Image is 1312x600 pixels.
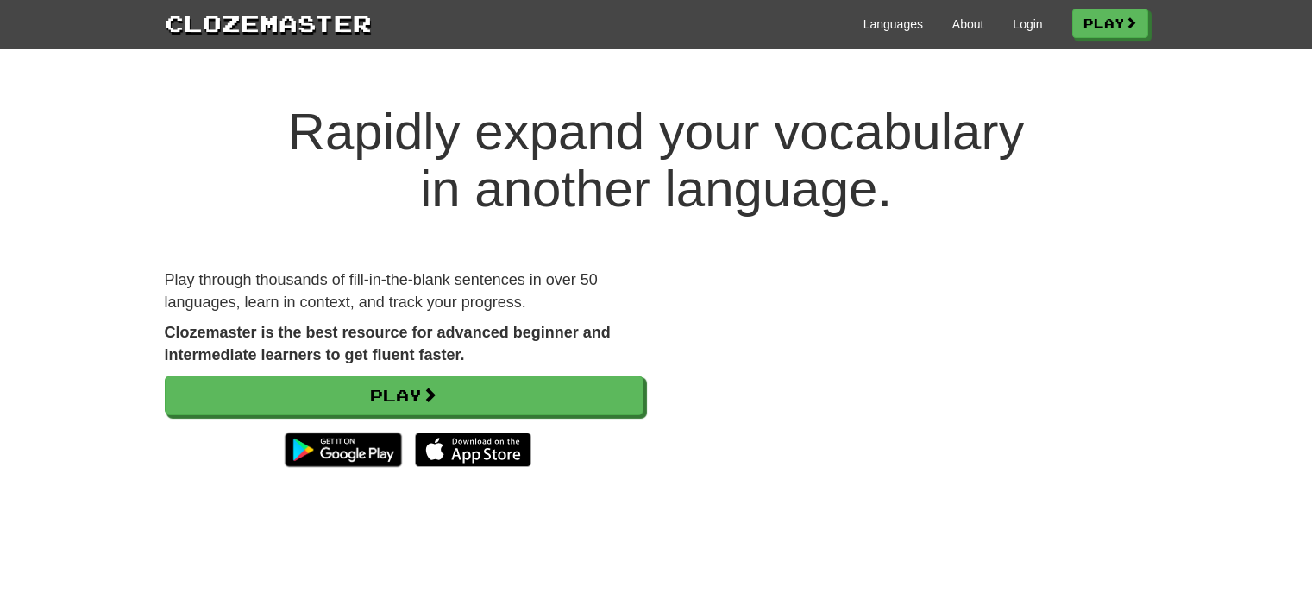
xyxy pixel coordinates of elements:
[276,424,410,476] img: Get it on Google Play
[415,433,531,467] img: Download_on_the_App_Store_Badge_US-UK_135x40-25178aeef6eb6b83b96f5f2d004eda3bffbb37122de64afbaef7...
[952,16,984,33] a: About
[165,324,611,363] strong: Clozemaster is the best resource for advanced beginner and intermediate learners to get fluent fa...
[1013,16,1042,33] a: Login
[1072,9,1148,38] a: Play
[165,376,643,415] a: Play
[165,7,372,39] a: Clozemaster
[165,269,643,313] p: Play through thousands of fill-in-the-blank sentences in over 50 languages, learn in context, and...
[863,16,923,33] a: Languages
